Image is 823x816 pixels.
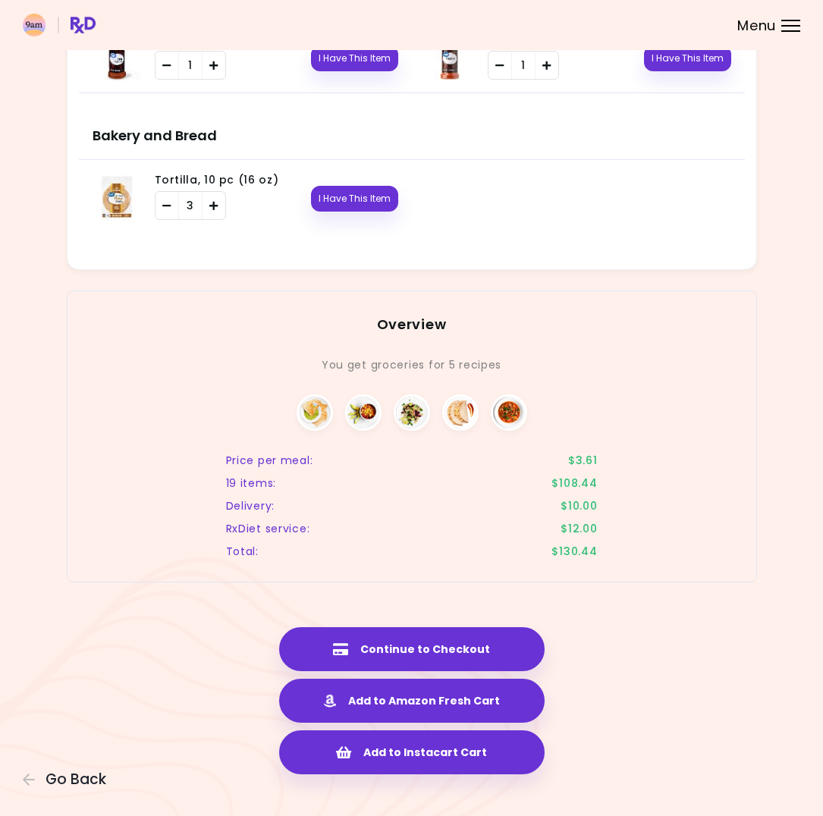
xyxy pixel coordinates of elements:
[23,771,114,788] button: Go Back
[488,52,511,79] div: Remove
[311,46,398,71] button: I Have This Item
[203,52,225,79] div: Add
[155,52,178,79] div: Remove
[311,186,398,212] button: I Have This Item
[536,52,558,79] div: Add
[568,449,598,472] div: $3.61
[46,771,106,788] span: Go Back
[79,99,745,160] h3: Bakery and Bread
[521,58,526,74] span: 1
[155,192,178,219] div: Remove
[644,46,731,71] button: I Have This Item
[737,19,776,33] span: Menu
[188,58,193,74] span: 1
[226,494,275,517] div: Delivery :
[561,494,597,517] div: $10.00
[279,679,545,723] button: Add to Amazon Fresh Cart
[187,199,194,214] span: 3
[155,172,279,187] span: Tortilla, 10 pc (16 oz)
[551,540,597,563] div: $130.44
[226,540,259,563] div: Total :
[23,14,96,36] img: RxDiet
[561,517,597,540] div: $12.00
[226,472,277,494] div: 19 items :
[68,353,756,376] div: You get groceries for 5 recipes
[203,192,225,219] div: Add
[279,627,545,671] button: Continue to Checkout
[226,517,310,540] div: RxDiet service :
[68,314,756,334] h3: Overview
[551,472,597,494] div: $108.44
[279,730,545,774] button: Add to Instacart Cart
[226,449,313,472] div: Price per meal :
